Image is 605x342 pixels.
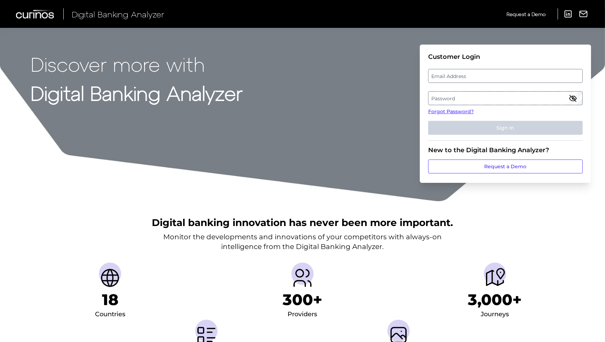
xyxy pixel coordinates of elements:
div: Journeys [481,309,509,320]
h1: 3,000+ [468,290,522,309]
label: Email Address [429,70,582,82]
strong: Digital Banking Analyzer [31,81,243,104]
p: Discover more with [31,53,243,75]
div: New to the Digital Banking Analyzer? [428,146,583,154]
img: Curinos [16,10,55,18]
div: Countries [95,309,125,320]
span: Request a Demo [506,11,545,17]
a: Forgot Password? [428,108,583,115]
h1: 300+ [283,290,322,309]
p: Monitor the developments and innovations of your competitors with always-on intelligence from the... [163,232,442,251]
a: Request a Demo [506,8,545,20]
label: Password [429,92,582,104]
span: Digital Banking Analyzer [72,9,164,19]
div: Customer Login [428,53,583,61]
div: Providers [288,309,317,320]
h1: 18 [102,290,118,309]
button: Sign In [428,121,583,135]
img: Countries [99,267,121,289]
h2: Digital banking innovation has never been more important. [152,216,453,229]
img: Journeys [484,267,506,289]
img: Providers [291,267,314,289]
a: Request a Demo [428,160,583,173]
